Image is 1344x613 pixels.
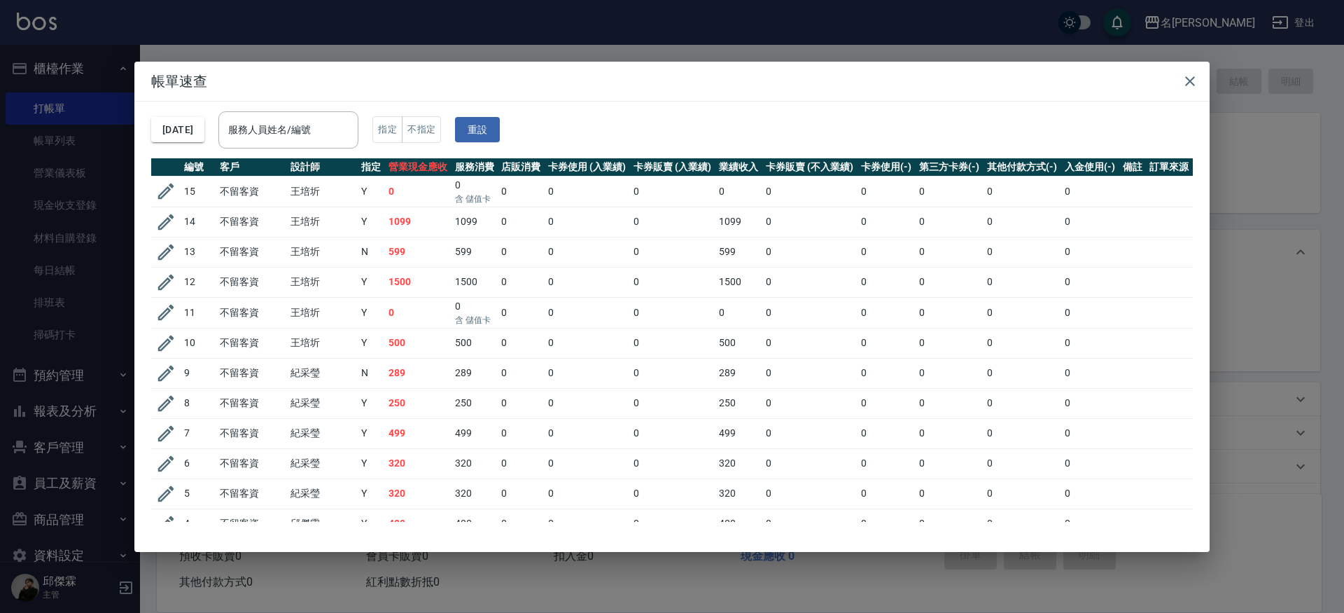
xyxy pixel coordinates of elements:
th: 卡券使用 (入業績) [545,158,630,177]
td: 王培圻 [287,328,358,358]
td: 王培圻 [287,237,358,267]
td: Y [358,297,384,328]
td: 0 [762,478,857,509]
td: 0 [762,418,857,448]
td: 0 [498,358,545,388]
td: 0 [916,509,983,539]
td: N [358,358,384,388]
td: 0 [1061,328,1119,358]
th: 備註 [1119,158,1146,177]
td: 0 [451,297,498,328]
td: 0 [630,207,715,237]
th: 指定 [358,158,384,177]
td: 1099 [451,207,498,237]
td: 不留客資 [216,328,287,358]
td: 紀采瑩 [287,388,358,418]
td: 0 [916,176,983,207]
td: 0 [1061,509,1119,539]
td: 0 [545,448,630,478]
th: 編號 [181,158,216,177]
th: 店販消費 [498,158,545,177]
td: 0 [762,176,857,207]
td: Y [358,418,384,448]
td: 0 [983,478,1061,509]
td: 0 [857,509,916,539]
td: 1500 [451,267,498,297]
td: 0 [762,328,857,358]
td: 11 [181,297,216,328]
td: 紀采瑩 [287,418,358,448]
td: 10 [181,328,216,358]
td: 0 [857,328,916,358]
td: 250 [385,388,451,418]
td: 1500 [385,267,451,297]
td: 0 [916,358,983,388]
td: 0 [762,207,857,237]
td: Y [358,448,384,478]
button: 不指定 [402,116,441,144]
td: Y [358,207,384,237]
td: 6 [181,448,216,478]
td: 0 [498,297,545,328]
td: Y [358,328,384,358]
td: 紀采瑩 [287,358,358,388]
th: 卡券販賣 (不入業績) [762,158,857,177]
button: 重設 [455,117,500,143]
td: 9 [181,358,216,388]
td: 0 [630,176,715,207]
td: 0 [498,509,545,539]
td: 0 [916,448,983,478]
td: 0 [857,448,916,478]
td: 0 [857,358,916,388]
td: 0 [498,388,545,418]
td: 不留客資 [216,478,287,509]
td: 0 [545,388,630,418]
td: 不留客資 [216,176,287,207]
td: 0 [545,237,630,267]
td: 500 [385,328,451,358]
td: Y [358,267,384,297]
td: 0 [545,297,630,328]
td: 12 [181,267,216,297]
td: 0 [498,328,545,358]
td: 500 [715,328,762,358]
td: 邱傑霖 [287,509,358,539]
td: 0 [1061,418,1119,448]
td: 0 [715,297,762,328]
td: 0 [498,478,545,509]
td: 289 [715,358,762,388]
td: 0 [983,237,1061,267]
td: 0 [762,297,857,328]
th: 服務消費 [451,158,498,177]
td: 0 [498,207,545,237]
td: 0 [762,509,857,539]
td: 400 [451,509,498,539]
td: 8 [181,388,216,418]
td: 0 [630,418,715,448]
td: 不留客資 [216,388,287,418]
td: 0 [983,207,1061,237]
td: 0 [983,418,1061,448]
td: 0 [916,237,983,267]
td: 0 [630,237,715,267]
td: 不留客資 [216,237,287,267]
td: 0 [1061,448,1119,478]
td: 0 [762,448,857,478]
td: 王培圻 [287,267,358,297]
td: 0 [857,207,916,237]
td: 250 [715,388,762,418]
td: 0 [762,388,857,418]
td: 499 [385,418,451,448]
td: 0 [1061,388,1119,418]
td: 320 [715,478,762,509]
td: 0 [983,176,1061,207]
td: 0 [545,267,630,297]
td: 0 [983,267,1061,297]
td: 499 [715,418,762,448]
td: 0 [916,267,983,297]
td: 1099 [715,207,762,237]
td: 7 [181,418,216,448]
td: 不留客資 [216,207,287,237]
td: 不留客資 [216,509,287,539]
td: 14 [181,207,216,237]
